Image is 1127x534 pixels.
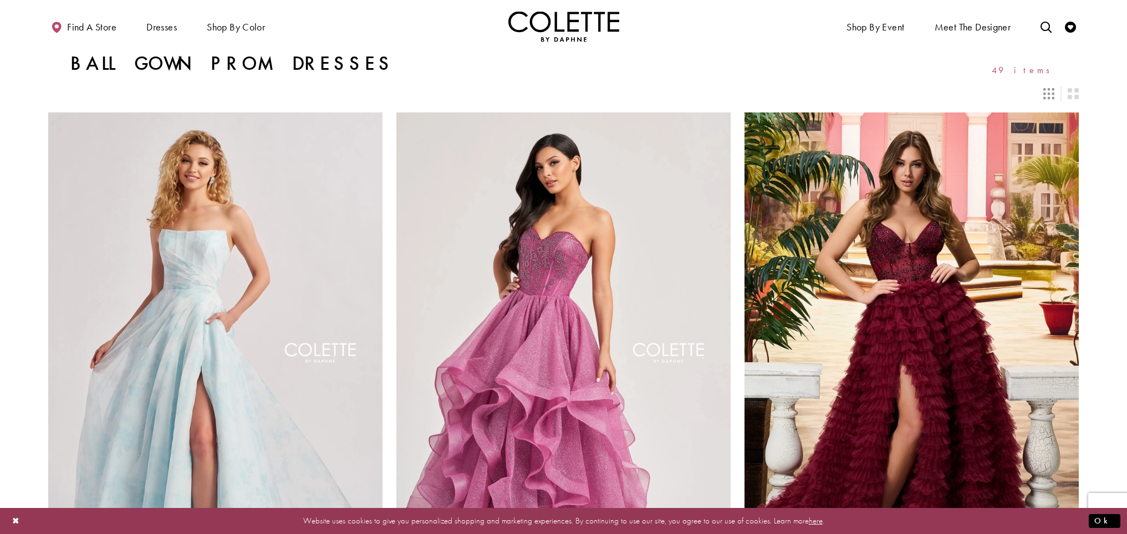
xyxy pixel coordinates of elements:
img: Colette by Daphne [508,11,619,42]
span: Find a store [67,22,116,33]
a: Meet the designer [932,11,1014,42]
button: Close Dialog [7,511,26,531]
span: Dresses [144,11,180,42]
span: Dresses [146,22,177,33]
span: Shop by color [204,11,268,42]
a: Find a store [48,11,119,42]
span: Shop By Event [846,22,904,33]
span: Switch layout to 3 columns [1043,88,1054,99]
a: Check Wishlist [1062,11,1079,42]
a: here [809,515,823,526]
span: Switch layout to 2 columns [1068,88,1079,99]
a: Toggle search [1038,11,1054,42]
span: 49 items [992,65,1057,75]
button: Submit Dialog [1089,514,1120,528]
a: Visit Home Page [508,11,619,42]
span: Shop By Event [844,11,907,42]
p: Website uses cookies to give you personalized shopping and marketing experiences. By continuing t... [80,514,1047,528]
div: Layout Controls [42,81,1086,106]
span: Meet the designer [935,22,1011,33]
span: Shop by color [207,22,265,33]
h1: Ball Gown Prom Dresses [70,53,394,75]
